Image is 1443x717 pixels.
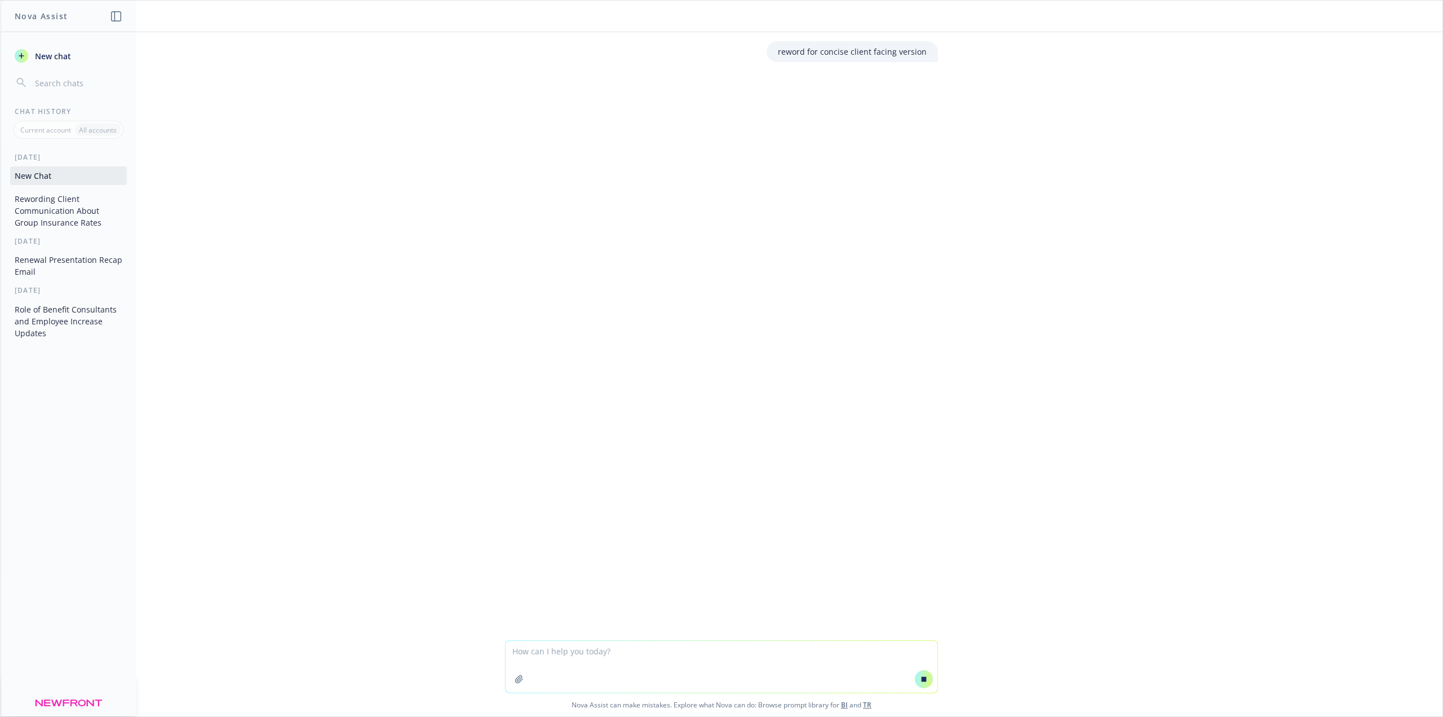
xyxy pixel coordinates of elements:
[15,10,68,22] h1: Nova Assist
[10,166,127,185] button: New Chat
[20,125,71,135] p: Current account
[1,107,136,116] div: Chat History
[841,700,848,710] a: BI
[1,236,136,246] div: [DATE]
[10,46,127,66] button: New chat
[778,46,927,58] p: reword for concise client facing version
[10,250,127,281] button: Renewal Presentation Recap Email
[10,190,127,232] button: Rewording Client Communication About Group Insurance Rates
[1,285,136,295] div: [DATE]
[33,50,71,62] span: New chat
[1,152,136,162] div: [DATE]
[5,693,1438,716] span: Nova Assist can make mistakes. Explore what Nova can do: Browse prompt library for and
[33,75,122,91] input: Search chats
[863,700,871,710] a: TR
[79,125,117,135] p: All accounts
[10,300,127,342] button: Role of Benefit Consultants and Employee Increase Updates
